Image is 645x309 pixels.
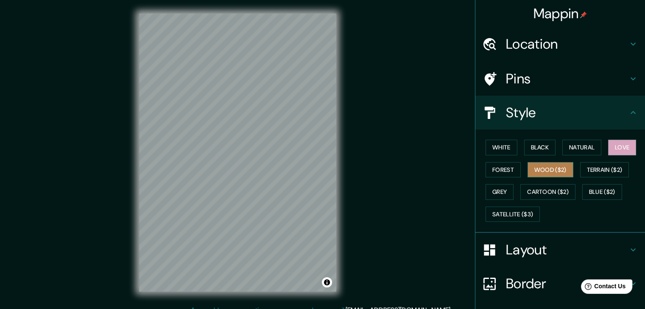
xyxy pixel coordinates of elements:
[506,104,628,121] h4: Style
[475,96,645,130] div: Style
[506,241,628,258] h4: Layout
[475,27,645,61] div: Location
[570,276,636,300] iframe: Help widget launcher
[486,207,540,222] button: Satellite ($3)
[580,11,587,18] img: pin-icon.png
[486,140,517,155] button: White
[506,70,628,87] h4: Pins
[486,162,521,178] button: Forest
[608,140,636,155] button: Love
[322,277,332,287] button: Toggle attribution
[582,184,622,200] button: Blue ($2)
[475,233,645,267] div: Layout
[486,184,514,200] button: Grey
[580,162,629,178] button: Terrain ($2)
[562,140,601,155] button: Natural
[533,5,587,22] h4: Mappin
[506,36,628,52] h4: Location
[520,184,575,200] button: Cartoon ($2)
[528,162,573,178] button: Wood ($2)
[524,140,556,155] button: Black
[506,275,628,292] h4: Border
[139,14,336,292] canvas: Map
[475,62,645,96] div: Pins
[475,267,645,301] div: Border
